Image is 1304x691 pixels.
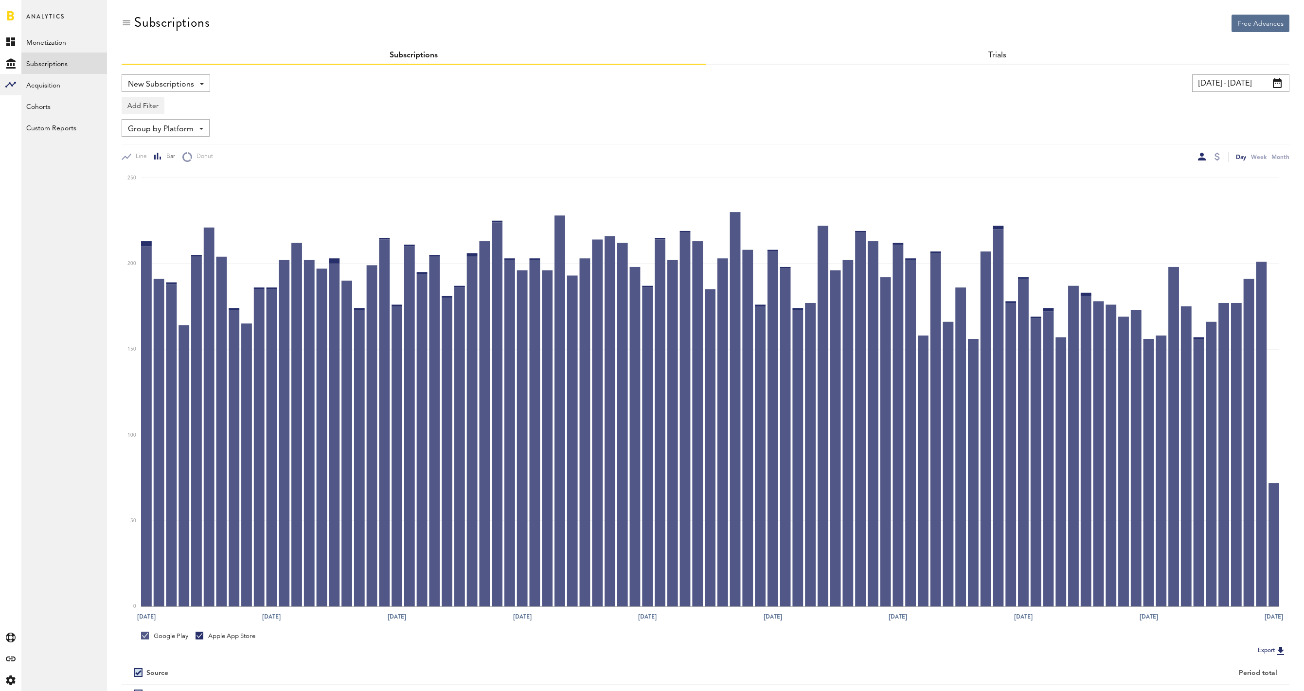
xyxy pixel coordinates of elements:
span: New Subscriptions [128,76,194,93]
span: Bar [162,153,175,161]
text: 250 [127,176,136,180]
text: [DATE] [137,612,156,621]
div: Apple App Store [196,632,255,640]
iframe: Opens a widget where you can find more information [1228,662,1294,686]
button: Export [1255,644,1289,657]
text: 100 [127,433,136,438]
a: Subscriptions [390,52,438,59]
text: [DATE] [889,612,907,621]
text: [DATE] [262,612,281,621]
span: Group by Platform [128,121,194,138]
button: Add Filter [122,97,164,114]
text: [DATE] [764,612,782,621]
text: [DATE] [638,612,657,621]
img: Export [1275,645,1286,656]
text: [DATE] [1265,612,1283,621]
div: Month [1271,152,1289,162]
a: Acquisition [21,74,107,95]
div: Day [1236,152,1246,162]
div: Subscriptions [134,15,210,30]
a: Trials [988,52,1006,59]
a: Cohorts [21,95,107,117]
span: Donut [192,153,213,161]
span: Line [131,153,147,161]
text: [DATE] [1014,612,1033,621]
a: Custom Reports [21,117,107,138]
text: [DATE] [1140,612,1158,621]
text: [DATE] [513,612,532,621]
text: [DATE] [388,612,406,621]
span: Analytics [26,11,65,31]
a: Subscriptions [21,53,107,74]
text: 50 [130,518,136,523]
div: Week [1251,152,1267,162]
text: 150 [127,347,136,352]
div: Source [146,669,168,677]
div: Period total [718,669,1278,677]
a: Monetization [21,31,107,53]
button: Free Advances [1232,15,1289,32]
text: 200 [127,261,136,266]
text: 0 [133,604,136,609]
div: Google Play [141,632,188,640]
